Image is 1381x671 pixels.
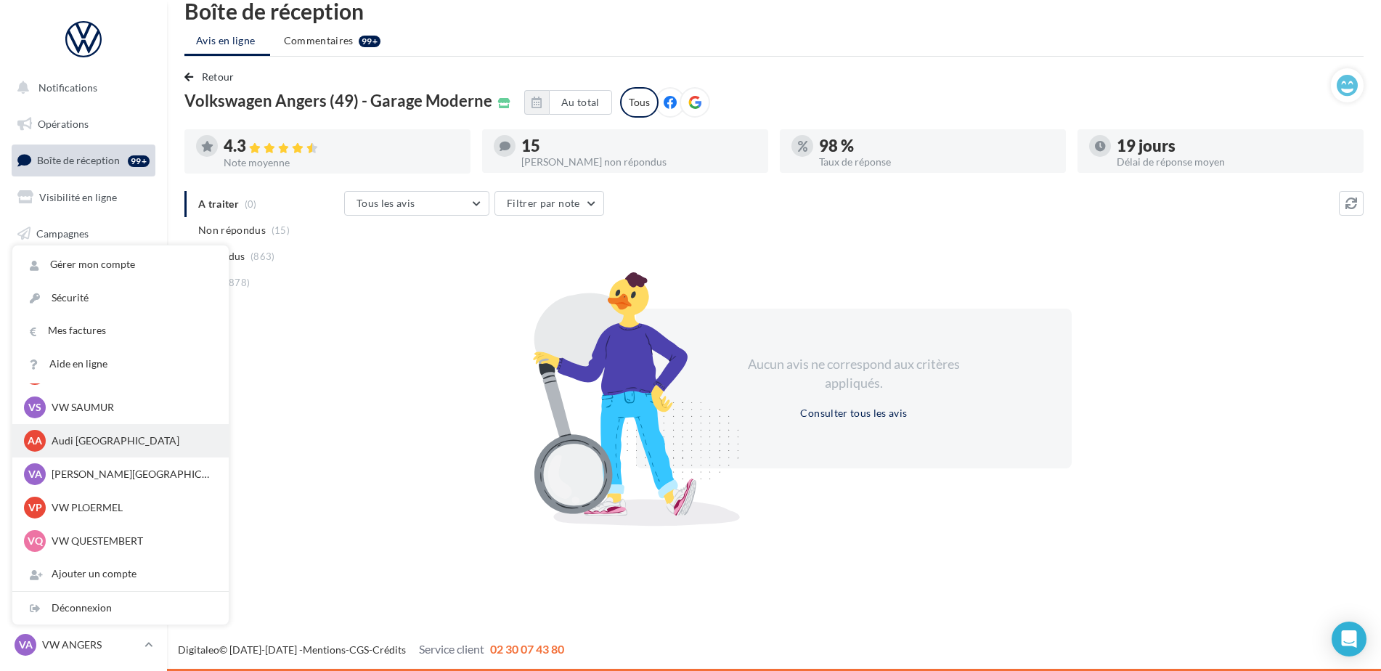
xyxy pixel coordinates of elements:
span: VQ [28,534,43,548]
button: Au total [524,90,612,115]
p: VW QUESTEMBERT [52,534,211,548]
span: VP [28,500,42,515]
a: PLV et print personnalisable [9,362,158,405]
button: Notifications [9,73,152,103]
a: Aide en ligne [12,348,229,381]
button: Retour [184,68,240,86]
a: Opérations [9,109,158,139]
div: 99+ [128,155,150,167]
a: Campagnes [9,219,158,249]
a: Boîte de réception99+ [9,145,158,176]
div: 15 [521,138,757,154]
a: Mes factures [12,314,229,347]
span: Boîte de réception [37,154,120,166]
div: Déconnexion [12,592,229,625]
span: Volkswagen Angers (49) - Garage Moderne [184,93,492,109]
p: [PERSON_NAME][GEOGRAPHIC_DATA] [52,467,211,481]
div: Tous [620,87,659,118]
a: Visibilité en ligne [9,182,158,213]
a: Campagnes DataOnDemand [9,411,158,454]
a: CGS [349,643,369,656]
a: Digitaleo [178,643,219,656]
div: [PERSON_NAME] non répondus [521,157,757,167]
div: 19 jours [1117,138,1352,154]
p: VW ANGERS [42,638,139,652]
span: 02 30 07 43 80 [490,642,564,656]
button: Tous les avis [344,191,489,216]
span: Tous les avis [357,197,415,209]
a: Contacts [9,254,158,285]
span: VS [28,400,41,415]
button: Consulter tous les avis [794,404,913,422]
span: (878) [226,277,250,288]
button: Au total [549,90,612,115]
div: Open Intercom Messenger [1332,622,1366,656]
span: VA [19,638,33,652]
span: Commentaires [284,33,354,48]
a: Calendrier [9,327,158,357]
span: Non répondus [198,223,266,237]
div: Délai de réponse moyen [1117,157,1352,167]
a: VA VW ANGERS [12,631,155,659]
span: Visibilité en ligne [39,191,117,203]
div: Aucun avis ne correspond aux critères appliqués. [729,355,979,392]
p: Audi [GEOGRAPHIC_DATA] [52,434,211,448]
span: AA [28,434,42,448]
button: Filtrer par note [494,191,604,216]
a: Sécurité [12,282,229,314]
span: Opérations [38,118,89,130]
a: Mentions [303,643,346,656]
div: Ajouter un compte [12,558,229,590]
span: (15) [272,224,290,236]
span: Service client [419,642,484,656]
span: Notifications [38,81,97,94]
span: (863) [250,251,275,262]
p: VW SAUMUR [52,400,211,415]
a: Médiathèque [9,290,158,321]
div: 99+ [359,36,380,47]
a: Gérer mon compte [12,248,229,281]
span: © [DATE]-[DATE] - - - [178,643,564,656]
div: Taux de réponse [819,157,1054,167]
a: Crédits [372,643,406,656]
span: Campagnes [36,227,89,239]
p: VW PLOERMEL [52,500,211,515]
div: 4.3 [224,138,459,155]
span: VA [28,467,42,481]
div: Note moyenne [224,158,459,168]
div: 98 % [819,138,1054,154]
span: Retour [202,70,235,83]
